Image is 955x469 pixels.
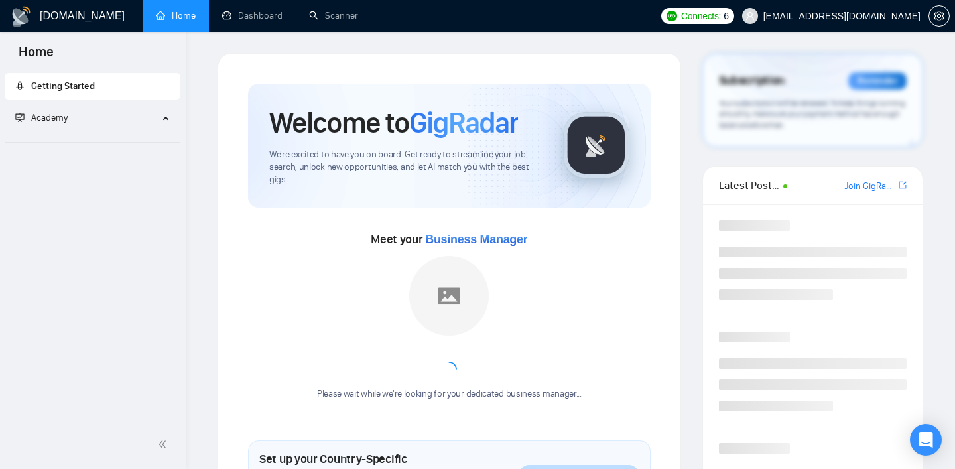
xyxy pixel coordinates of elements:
span: Business Manager [425,233,527,246]
span: Getting Started [31,80,95,92]
span: rocket [15,81,25,90]
span: fund-projection-screen [15,113,25,122]
span: export [899,180,907,190]
a: homeHome [156,10,196,21]
span: Your subscription will be renewed. To keep things running smoothly, make sure your payment method... [719,98,905,130]
img: gigradar-logo.png [563,112,629,178]
div: Please wait while we're looking for your dedicated business manager... [309,388,590,401]
div: Open Intercom Messenger [910,424,942,456]
span: setting [929,11,949,21]
span: Academy [31,112,68,123]
span: Connects: [681,9,721,23]
span: Latest Posts from the GigRadar Community [719,177,779,194]
span: Subscription [719,70,785,92]
span: loading [440,361,458,378]
a: Join GigRadar Slack Community [844,179,896,194]
img: upwork-logo.png [667,11,677,21]
button: setting [928,5,950,27]
span: Meet your [371,232,527,247]
span: Home [8,42,64,70]
li: Academy Homepage [5,137,180,145]
a: dashboardDashboard [222,10,283,21]
span: Academy [15,112,68,123]
span: We're excited to have you on board. Get ready to streamline your job search, unlock new opportuni... [269,149,542,186]
li: Getting Started [5,73,180,100]
img: logo [11,6,32,27]
a: searchScanner [309,10,358,21]
a: export [899,179,907,192]
div: Reminder [848,72,907,90]
span: GigRadar [409,105,518,141]
a: setting [928,11,950,21]
span: user [745,11,755,21]
span: double-left [158,438,171,451]
img: placeholder.png [409,256,489,336]
span: 6 [724,9,729,23]
h1: Welcome to [269,105,518,141]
